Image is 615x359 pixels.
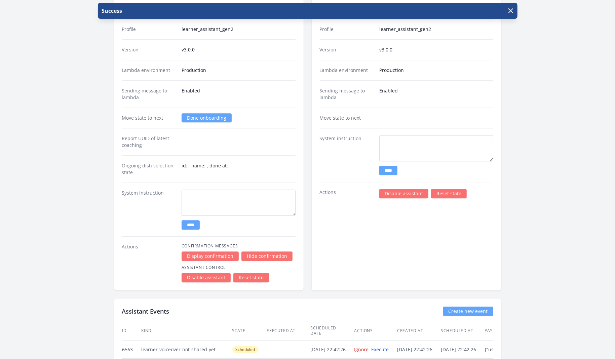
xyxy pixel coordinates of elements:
a: Display confirmation [182,251,239,261]
th: Created at [397,321,441,341]
dt: Report UUID of latest coaching [122,135,176,149]
a: Create new event [443,307,493,316]
a: Ignore [354,346,369,353]
dt: Move state to next [320,115,374,121]
dd: Enabled [182,87,296,101]
th: Executed at [267,321,310,341]
td: 6563 [122,341,141,359]
dt: Version [320,46,374,53]
dt: Sending message to lambda [122,87,176,101]
dd: v3.0.0 [379,46,493,53]
dt: System instruction [122,190,176,230]
dt: Ongoing dish selection state [122,162,176,176]
dd: Production [379,67,493,74]
a: Disable assistant [379,189,428,198]
dd: learner_assistant_gen2 [379,26,493,33]
td: [DATE] 22:42:26 [310,341,354,359]
a: Hide confirmation [241,251,293,261]
dd: id: , name: , done at: [182,162,296,176]
a: Disable assistant [182,273,231,282]
span: Scheduled [232,346,259,353]
dt: Actions [122,243,176,282]
h2: Assistant Events [122,307,169,316]
dt: Profile [320,26,374,33]
a: Done onboarding [182,113,232,122]
a: Reset state [431,189,467,198]
dt: System instruction [320,135,374,175]
th: Actions [354,321,397,341]
dd: Production [182,67,296,74]
a: Reset state [233,273,269,282]
th: Scheduled at [441,321,485,341]
th: Kind [141,321,232,341]
dt: Actions [320,189,374,198]
td: learner-voiceover-not-shared-yet [141,341,232,359]
dt: Lambda environment [320,67,374,74]
dd: Enabled [379,87,493,101]
dd: learner_assistant_gen2 [182,26,296,33]
dt: Profile [122,26,176,33]
h4: Confirmation Messages [182,243,296,249]
th: State [232,321,267,341]
td: [DATE] 22:42:26 [397,341,441,359]
dt: Sending message to lambda [320,87,374,101]
td: [DATE] 22:42:26 [441,341,485,359]
a: Execute [372,346,389,353]
p: Success [101,7,122,15]
dt: Lambda environment [122,67,176,74]
th: ID [122,321,141,341]
th: Scheduled date [310,321,354,341]
dd: v3.0.0 [182,46,296,53]
h4: Assistant Control [182,265,296,270]
dt: Version [122,46,176,53]
dt: Move state to next [122,115,176,121]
